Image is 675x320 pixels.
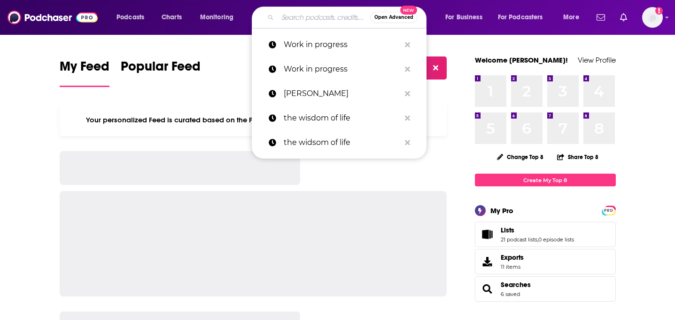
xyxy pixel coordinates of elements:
[121,58,201,87] a: Popular Feed
[501,253,524,262] span: Exports
[537,236,538,243] span: ,
[110,10,156,25] button: open menu
[578,56,616,64] a: View Profile
[284,57,400,81] p: Work in progress
[475,222,616,247] span: Lists
[252,130,427,155] a: the widsom of life
[252,57,427,81] a: Work in progress
[492,10,557,25] button: open menu
[538,236,574,243] a: 0 episode lists
[563,11,579,24] span: More
[60,58,109,80] span: My Feed
[478,255,497,268] span: Exports
[194,10,246,25] button: open menu
[593,9,609,25] a: Show notifications dropdown
[501,291,520,297] a: 6 saved
[439,10,494,25] button: open menu
[252,81,427,106] a: [PERSON_NAME]
[501,226,514,234] span: Lists
[491,151,550,163] button: Change Top 8
[60,104,447,136] div: Your personalized Feed is curated based on the Podcasts, Creators, Users, and Lists that you Follow.
[478,282,497,296] a: Searches
[200,11,233,24] span: Monitoring
[252,106,427,130] a: the wisdom of life
[162,11,182,24] span: Charts
[603,207,614,214] a: PRO
[501,264,524,270] span: 11 items
[60,58,109,87] a: My Feed
[501,236,537,243] a: 21 podcast lists
[475,56,568,64] a: Welcome [PERSON_NAME]!
[557,10,591,25] button: open menu
[284,130,400,155] p: the widsom of life
[278,10,370,25] input: Search podcasts, credits, & more...
[261,7,435,28] div: Search podcasts, credits, & more...
[475,174,616,186] a: Create My Top 8
[374,15,413,20] span: Open Advanced
[155,10,187,25] a: Charts
[400,6,417,15] span: New
[370,12,418,23] button: Open AdvancedNew
[284,106,400,130] p: the wisdom of life
[642,7,663,28] img: User Profile
[616,9,631,25] a: Show notifications dropdown
[284,81,400,106] p: Patrick Leddin
[557,148,599,166] button: Share Top 8
[642,7,663,28] button: Show profile menu
[252,32,427,57] a: Work in progress
[642,7,663,28] span: Logged in as megcassidy
[655,7,663,15] svg: Add a profile image
[490,206,513,215] div: My Pro
[284,32,400,57] p: Work in progress
[445,11,482,24] span: For Business
[501,280,531,289] a: Searches
[475,249,616,274] a: Exports
[475,276,616,302] span: Searches
[603,207,614,214] span: PRO
[8,8,98,26] img: Podchaser - Follow, Share and Rate Podcasts
[116,11,144,24] span: Podcasts
[478,228,497,241] a: Lists
[498,11,543,24] span: For Podcasters
[501,226,574,234] a: Lists
[121,58,201,80] span: Popular Feed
